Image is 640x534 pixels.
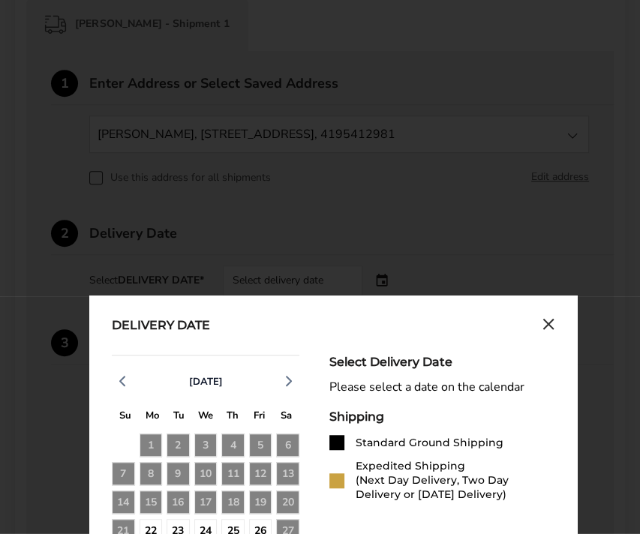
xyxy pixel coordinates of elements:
span: [DATE] [189,375,223,388]
div: T [219,406,246,429]
div: F [246,406,273,429]
div: Shipping [329,409,554,424]
div: Select Delivery Date [329,355,554,369]
div: W [192,406,219,429]
div: T [165,406,192,429]
div: M [139,406,166,429]
div: S [272,406,299,429]
div: Expedited Shipping (Next Day Delivery, Two Day Delivery or [DATE] Delivery) [356,459,554,502]
button: Close calendar [542,318,554,334]
div: Standard Ground Shipping [356,436,503,450]
div: S [112,406,139,429]
div: Delivery Date [112,318,210,334]
button: [DATE] [183,375,229,388]
div: Please select a date on the calendar [329,380,554,394]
